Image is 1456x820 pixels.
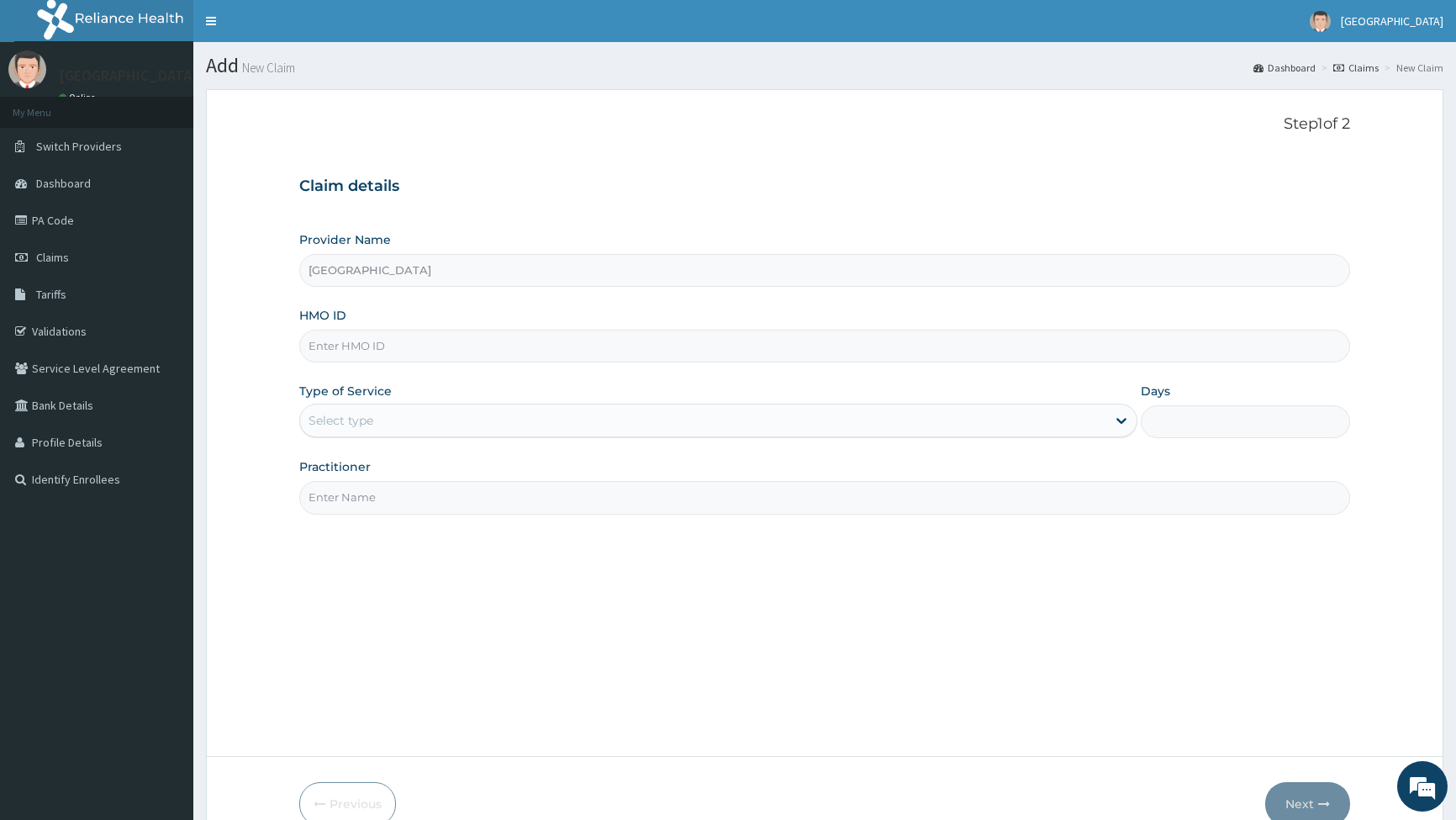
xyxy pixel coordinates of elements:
[1141,383,1170,399] label: Days
[299,481,1350,514] input: Enter Name
[299,330,1350,362] input: Enter HMO ID
[299,115,1350,134] p: Step 1 of 2
[309,412,373,429] div: Select type
[299,458,371,475] label: Practitioner
[1253,61,1316,75] a: Dashboard
[36,250,69,265] span: Claims
[299,231,391,248] label: Provider Name
[59,92,99,103] a: Online
[36,176,91,191] span: Dashboard
[299,177,1350,196] h3: Claim details
[8,50,46,88] img: User Image
[299,383,392,399] label: Type of Service
[239,61,295,74] small: New Claim
[1341,13,1443,29] span: [GEOGRAPHIC_DATA]
[1310,11,1331,32] img: User Image
[36,139,122,154] span: Switch Providers
[36,287,66,302] span: Tariffs
[299,307,346,324] label: HMO ID
[59,68,198,83] p: [GEOGRAPHIC_DATA]
[206,55,1443,77] h1: Add
[1333,61,1379,75] a: Claims
[1380,61,1443,75] li: New Claim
